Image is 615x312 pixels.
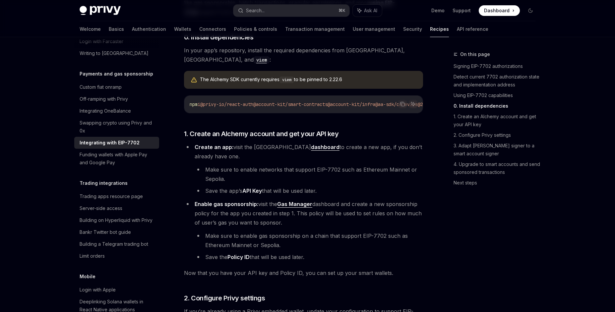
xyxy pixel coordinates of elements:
a: Welcome [80,21,101,37]
h5: Trading integrations [80,179,128,187]
a: Security [403,21,422,37]
div: Writing to [GEOGRAPHIC_DATA] [80,49,149,57]
button: Ask AI [409,100,417,108]
a: Limit orders [74,250,159,262]
strong: Policy ID [227,254,250,260]
span: i [198,101,200,107]
a: 0. Install dependencies [454,101,541,111]
a: Trading apps resource page [74,190,159,202]
span: visit the dashboard and create a new sponsorship policy for the app you created in step 1. This p... [195,201,422,226]
span: Ask AI [364,7,377,14]
div: Building a Telegram trading bot [80,240,148,248]
a: Connectors [199,21,226,37]
a: 3. Adapt [PERSON_NAME] signer to a smart account signer [454,140,541,159]
span: Now that you have your API key and Policy ID, you can set up your smart wallets. [184,268,423,278]
a: Using EIP-7702 capabilities [454,90,541,101]
a: User management [353,21,395,37]
code: viem [279,77,294,83]
span: On this page [460,50,490,58]
img: dark logo [80,6,121,15]
div: Integrating OneBalance [80,107,131,115]
a: 4. Upgrade to smart accounts and send sponsored transactions [454,159,541,178]
a: API reference [457,21,488,37]
div: Custom fiat onramp [80,83,122,91]
a: Basics [109,21,124,37]
a: Funding wallets with Apple Pay and Google Pay [74,149,159,169]
a: Off-ramping with Privy [74,93,159,105]
div: Limit orders [80,252,105,260]
span: @account-kit/infra [328,101,375,107]
button: Copy the contents from the code block [398,100,407,108]
a: 1. Create an Alchemy account and get your API key [454,111,541,130]
a: Next steps [454,178,541,188]
a: Swapping crypto using Privy and 0x [74,117,159,137]
span: @account-kit/smart-contracts [253,101,328,107]
a: Policies & controls [234,21,277,37]
button: Search...⌘K [233,5,349,17]
a: Building a Telegram trading bot [74,238,159,250]
div: Search... [246,7,265,15]
a: Authentication [132,21,166,37]
a: Recipes [430,21,449,37]
strong: Create an app: [195,144,233,150]
strong: Enable gas sponsorship: [195,201,258,207]
a: dashboard [311,144,339,151]
div: Server-side access [80,204,122,212]
span: @privy-io/react-auth [200,101,253,107]
a: Wallets [174,21,191,37]
a: viem [254,56,270,63]
a: Integrating with EIP-7702 [74,137,159,149]
div: Building on Hyperliquid with Privy [80,216,153,224]
button: Toggle dark mode [525,5,536,16]
span: 1. Create an Alchemy account and get your API key [184,129,339,138]
li: Save the that will be used later. [195,252,423,262]
span: npm [190,101,198,107]
a: Custom fiat onramp [74,81,159,93]
span: 2. Configure Privy settings [184,293,265,303]
a: Signing EIP-7702 authorizations [454,61,541,72]
span: Dashboard [484,7,510,14]
span: ⌘ K [338,8,345,13]
div: Funding wallets with Apple Pay and Google Pay [80,151,155,167]
a: Writing to [GEOGRAPHIC_DATA] [74,47,159,59]
span: In your app’s repository, install the required dependencies from [GEOGRAPHIC_DATA], [GEOGRAPHIC_D... [184,46,423,64]
a: 2. Configure Privy settings [454,130,541,140]
a: Support [453,7,471,14]
a: Gas Manager [277,201,312,208]
a: Dashboard [479,5,520,16]
a: Bankr Twitter bot guide [74,226,159,238]
a: Demo [431,7,445,14]
a: Building on Hyperliquid with Privy [74,214,159,226]
h5: Payments and gas sponsorship [80,70,153,78]
li: Save the app’s that will be used later. [195,186,423,195]
span: visit the [GEOGRAPHIC_DATA] to create a new app, if you don’t already have one. [195,144,422,160]
h5: Mobile [80,273,95,281]
div: Trading apps resource page [80,192,143,200]
div: Off-ramping with Privy [80,95,128,103]
span: @aa-sdk/core [375,101,407,107]
li: Make sure to enable gas sponsorship on a chain that support EIP-7702 such as Ethereum Mainnet or ... [195,231,423,250]
li: Make sure to enable networks that support EIP-7702 such as Ethereum Mainnet or Sepolia. [195,165,423,183]
a: Integrating OneBalance [74,105,159,117]
a: Login with Apple [74,284,159,296]
a: Transaction management [285,21,345,37]
button: Ask AI [353,5,382,17]
svg: Warning [191,77,197,83]
a: Detect current 7702 authorization state and implementation address [454,72,541,90]
a: Server-side access [74,202,159,214]
code: viem [254,56,270,64]
div: Integrating with EIP-7702 [80,139,140,147]
strong: API Key [242,187,262,194]
span: viem@2.22.6 [407,101,436,107]
div: Swapping crypto using Privy and 0x [80,119,155,135]
div: The Alchemy SDK currently requires to be pinned to 2.22.6 [200,76,416,83]
div: Bankr Twitter bot guide [80,228,131,236]
div: Login with Apple [80,286,116,294]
